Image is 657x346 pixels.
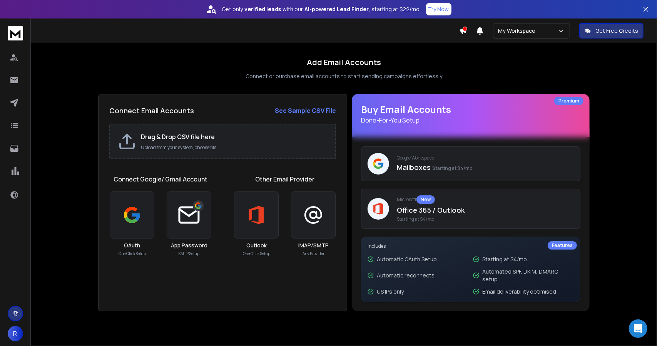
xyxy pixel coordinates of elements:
p: Done-For-You Setup [361,116,580,125]
p: Try Now [428,5,449,13]
strong: verified leads [245,5,281,13]
div: Open Intercom Messenger [629,319,647,338]
h2: Drag & Drop CSV file here [141,132,328,141]
h2: Connect Email Accounts [109,105,194,116]
p: Includes [368,243,574,249]
p: Starting at $4/mo [482,255,527,263]
p: Office 365 / Outlook [397,205,574,215]
div: Features [548,241,577,250]
p: Email deliverability optimised [482,288,556,296]
button: Get Free Credits [579,23,644,39]
h3: IMAP/SMTP [298,242,329,249]
button: Try Now [426,3,451,15]
a: See Sample CSV File [275,106,336,115]
h1: Connect Google/ Gmail Account [114,175,207,184]
p: Any Provider [303,251,324,257]
p: My Workspace [498,27,538,35]
h1: Other Email Provider [255,175,314,184]
p: Automatic OAuth Setup [377,255,437,263]
p: Google Workspace [397,155,574,161]
p: US IPs only [377,288,404,296]
p: Upload from your system, choose file [141,144,328,151]
p: Get only with our starting at $22/mo [222,5,420,13]
p: Automated SPF, DKIM, DMARC setup [482,268,574,283]
div: Premium [554,97,583,105]
button: R [8,326,23,341]
p: Connect or purchase email accounts to start sending campaigns effortlessly [246,72,442,80]
h3: App Password [171,242,207,249]
img: logo [8,26,23,40]
h1: Buy Email Accounts [361,103,580,125]
p: SMTP Setup [179,251,199,257]
h3: Outlook [246,242,267,249]
strong: AI-powered Lead Finder, [305,5,370,13]
h3: OAuth [124,242,140,249]
p: Microsoft [397,195,574,204]
p: One Click Setup [243,251,270,257]
span: Starting at $4/mo [432,165,473,171]
span: Starting at $4/mo [397,216,574,222]
h1: Add Email Accounts [307,57,381,68]
p: Get Free Credits [595,27,638,35]
p: One Click Setup [119,251,146,257]
p: Automatic reconnects [377,272,435,279]
p: Mailboxes [397,162,574,173]
div: New [416,195,435,204]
